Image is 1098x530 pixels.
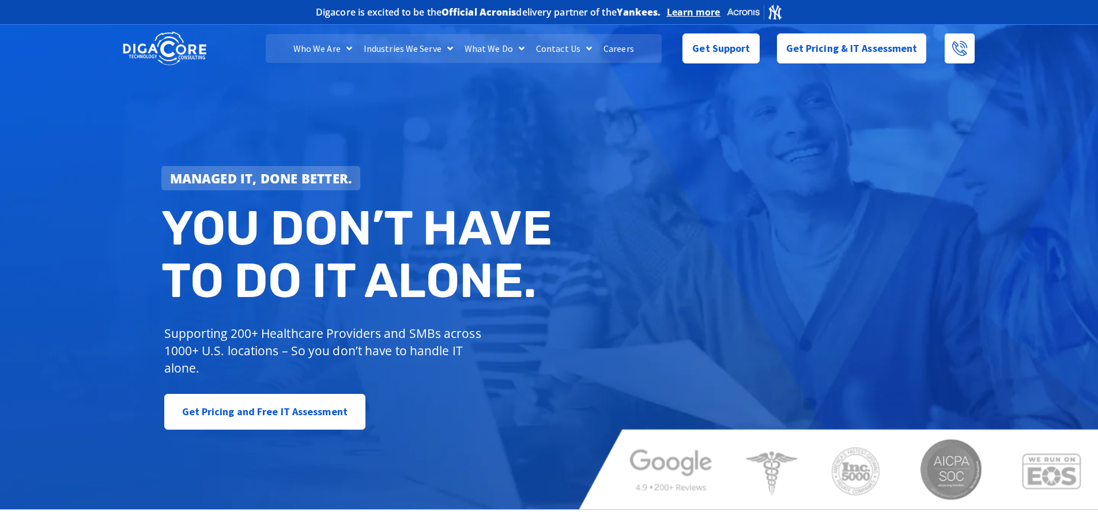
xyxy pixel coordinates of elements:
[164,325,486,377] p: Supporting 200+ Healthcare Providers and SMBs across 1000+ U.S. locations – So you don’t have to ...
[786,37,918,60] span: Get Pricing & IT Assessment
[170,170,352,187] strong: Managed IT, done better.
[266,34,661,63] nav: Menu
[726,3,783,20] img: Acronis
[182,400,348,423] span: Get Pricing and Free IT Assessment
[358,34,459,63] a: Industries We Serve
[316,7,661,17] h2: Digacore is excited to be the delivery partner of the
[598,34,640,63] a: Careers
[777,33,927,63] a: Get Pricing & IT Assessment
[161,166,361,190] a: Managed IT, done better.
[667,6,720,18] a: Learn more
[617,6,661,18] b: Yankees.
[442,6,516,18] b: Official Acronis
[682,33,759,63] a: Get Support
[123,31,206,67] img: DigaCore Technology Consulting
[530,34,598,63] a: Contact Us
[164,394,365,430] a: Get Pricing and Free IT Assessment
[288,34,358,63] a: Who We Are
[692,37,750,60] span: Get Support
[161,202,558,307] h2: You don’t have to do IT alone.
[459,34,530,63] a: What We Do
